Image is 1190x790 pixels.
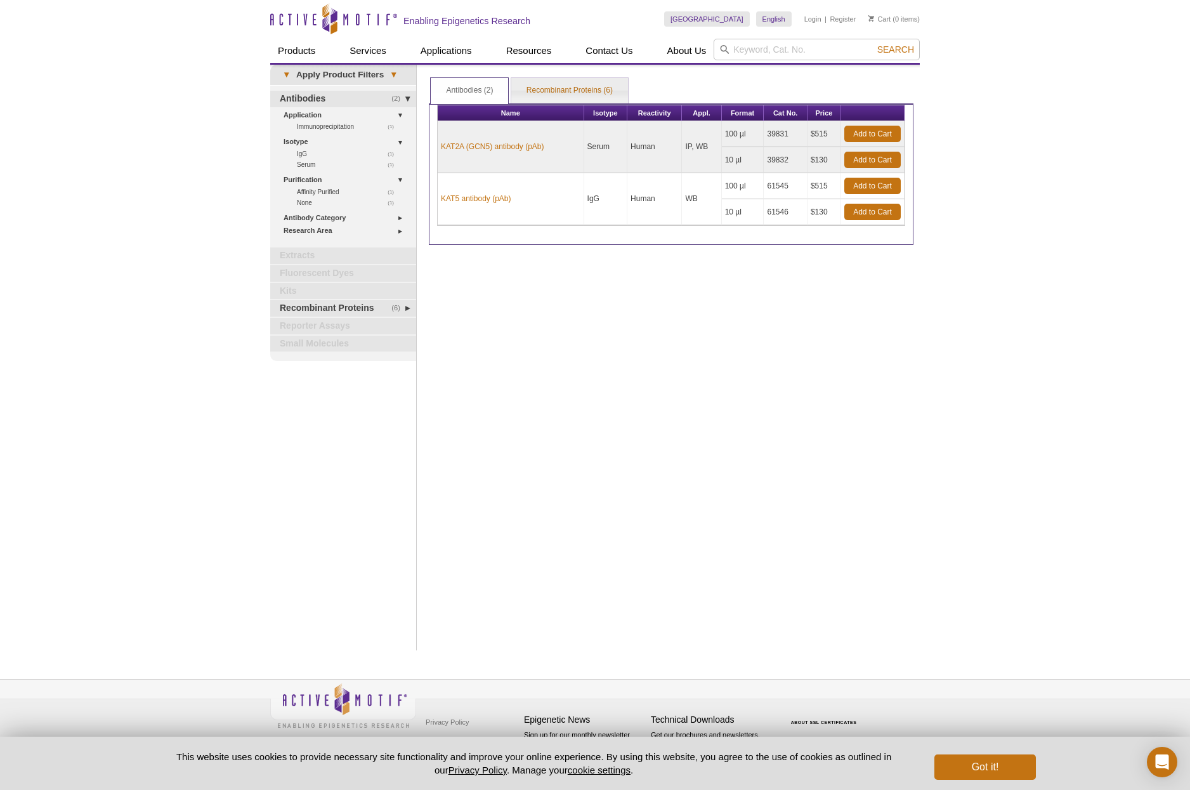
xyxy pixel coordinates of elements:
[388,187,401,197] span: (1)
[388,121,401,132] span: (1)
[825,11,827,27] li: |
[877,44,914,55] span: Search
[830,15,856,23] a: Register
[868,11,920,27] li: (0 items)
[682,121,721,173] td: IP, WB
[934,754,1036,780] button: Got it!
[584,173,627,225] td: IgG
[808,173,841,199] td: $515
[808,147,841,173] td: $130
[413,39,480,63] a: Applications
[778,702,873,730] table: Click to Verify - This site chose Symantec SSL for secure e-commerce and confidential communicati...
[270,265,416,282] a: Fluorescent Dyes
[388,159,401,170] span: (1)
[431,78,508,103] a: Antibodies (2)
[511,78,628,103] a: Recombinant Proteins (6)
[714,39,920,60] input: Keyword, Cat. No.
[722,199,764,225] td: 10 µl
[270,318,416,334] a: Reporter Assays
[297,159,401,170] a: (1)Serum
[388,148,401,159] span: (1)
[297,148,401,159] a: (1)IgG
[391,91,407,107] span: (2)
[342,39,394,63] a: Services
[388,197,401,208] span: (1)
[154,750,913,777] p: This website uses cookies to provide necessary site functionality and improve your online experie...
[808,121,841,147] td: $515
[270,336,416,352] a: Small Molecules
[651,714,771,725] h4: Technical Downloads
[627,121,682,173] td: Human
[441,141,544,152] a: KAT2A (GCN5) antibody (pAb)
[568,765,631,775] button: cookie settings
[438,105,584,121] th: Name
[584,121,627,173] td: Serum
[270,680,416,731] img: Active Motif,
[722,173,764,199] td: 100 µl
[722,147,764,173] td: 10 µl
[660,39,714,63] a: About Us
[808,199,841,225] td: $130
[297,187,401,197] a: (1)Affinity Purified
[448,765,507,775] a: Privacy Policy
[682,173,721,225] td: WB
[270,65,416,85] a: ▾Apply Product Filters▾
[804,15,821,23] a: Login
[764,105,807,121] th: Cat No.
[791,720,857,725] a: ABOUT SSL CERTIFICATES
[722,121,764,147] td: 100 µl
[270,39,323,63] a: Products
[499,39,559,63] a: Resources
[422,713,472,732] a: Privacy Policy
[284,173,409,187] a: Purification
[651,730,771,762] p: Get our brochures and newsletters, or request them by mail.
[422,732,489,751] a: Terms & Conditions
[756,11,792,27] a: English
[844,204,901,220] a: Add to Cart
[297,197,401,208] a: (1)None
[764,121,807,147] td: 39831
[1147,747,1177,777] div: Open Intercom Messenger
[868,15,891,23] a: Cart
[441,193,511,204] a: KAT5 antibody (pAb)
[384,69,403,81] span: ▾
[524,714,644,725] h4: Epigenetic News
[722,105,764,121] th: Format
[664,11,750,27] a: [GEOGRAPHIC_DATA]
[403,15,530,27] h2: Enabling Epigenetics Research
[270,247,416,264] a: Extracts
[391,300,407,317] span: (6)
[578,39,640,63] a: Contact Us
[627,173,682,225] td: Human
[868,15,874,22] img: Your Cart
[764,199,807,225] td: 61546
[584,105,627,121] th: Isotype
[844,126,901,142] a: Add to Cart
[682,105,721,121] th: Appl.
[844,152,901,168] a: Add to Cart
[277,69,296,81] span: ▾
[764,173,807,199] td: 61545
[270,91,416,107] a: (2)Antibodies
[297,121,401,132] a: (1)Immunoprecipitation
[764,147,807,173] td: 39832
[284,135,409,148] a: Isotype
[284,224,409,237] a: Research Area
[524,730,644,773] p: Sign up for our monthly newsletter highlighting recent publications in the field of epigenetics.
[284,211,409,225] a: Antibody Category
[808,105,841,121] th: Price
[627,105,682,121] th: Reactivity
[844,178,901,194] a: Add to Cart
[873,44,918,55] button: Search
[270,283,416,300] a: Kits
[284,109,409,122] a: Application
[270,300,416,317] a: (6)Recombinant Proteins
